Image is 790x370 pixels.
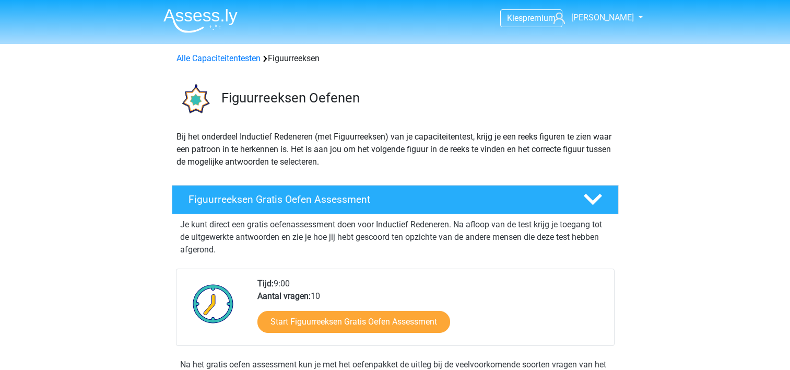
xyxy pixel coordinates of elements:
a: Start Figuurreeksen Gratis Oefen Assessment [257,311,450,333]
a: Kiespremium [501,11,562,25]
a: Alle Capaciteitentesten [176,53,261,63]
span: premium [523,13,556,23]
div: 9:00 10 [250,277,614,345]
img: Klok [187,277,240,330]
img: Assessly [163,8,238,33]
b: Tijd: [257,279,274,288]
span: Kies [507,13,523,23]
div: Figuurreeksen [172,52,618,65]
p: Je kunt direct een gratis oefenassessment doen voor Inductief Redeneren. Na afloop van de test kr... [180,218,610,256]
img: figuurreeksen [172,77,217,122]
h3: Figuurreeksen Oefenen [221,90,610,106]
b: Aantal vragen: [257,291,311,301]
a: [PERSON_NAME] [549,11,635,24]
h4: Figuurreeksen Gratis Oefen Assessment [188,193,567,205]
a: Figuurreeksen Gratis Oefen Assessment [168,185,623,214]
span: [PERSON_NAME] [571,13,634,22]
p: Bij het onderdeel Inductief Redeneren (met Figuurreeksen) van je capaciteitentest, krijg je een r... [176,131,614,168]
